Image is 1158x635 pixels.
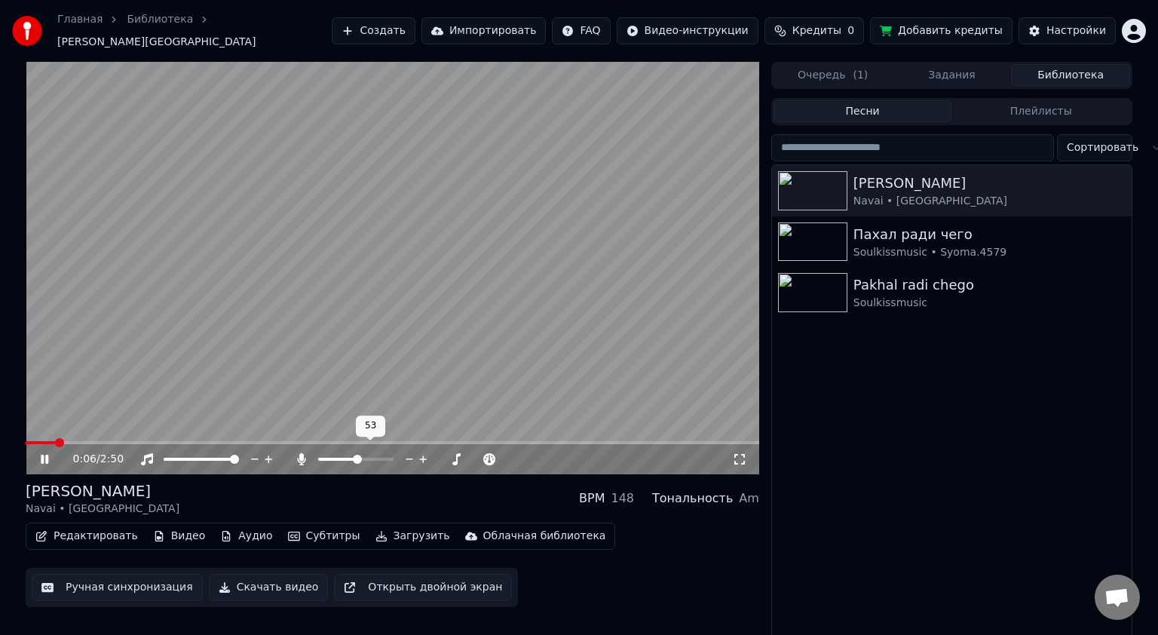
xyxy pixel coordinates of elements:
[57,12,332,50] nav: breadcrumb
[26,480,179,502] div: [PERSON_NAME]
[1019,17,1116,44] button: Настройки
[853,245,1126,260] div: Soulkissmusic • Syoma.4579
[951,100,1130,122] button: Плейлисты
[214,526,278,547] button: Аудио
[26,502,179,517] div: Navai • [GEOGRAPHIC_DATA]
[893,64,1012,86] button: Задания
[57,35,256,50] span: [PERSON_NAME][GEOGRAPHIC_DATA]
[853,173,1126,194] div: [PERSON_NAME]
[73,452,109,467] div: /
[127,12,193,27] a: Библиотека
[32,574,203,601] button: Ручная синхронизация
[483,529,606,544] div: Облачная библиотека
[853,296,1126,311] div: Soulkissmusic
[611,489,634,508] div: 148
[617,17,758,44] button: Видео-инструкции
[369,526,456,547] button: Загрузить
[1067,140,1138,155] span: Сортировать
[870,17,1012,44] button: Добавить кредиты
[282,526,366,547] button: Субтитры
[853,275,1126,296] div: Pakhal radi chego
[209,574,329,601] button: Скачать видео
[652,489,733,508] div: Тональность
[29,526,144,547] button: Редактировать
[332,17,415,44] button: Создать
[57,12,103,27] a: Главная
[792,23,841,38] span: Кредиты
[552,17,610,44] button: FAQ
[853,68,868,83] span: ( 1 )
[847,23,854,38] span: 0
[764,17,864,44] button: Кредиты0
[739,489,759,508] div: Am
[579,489,605,508] div: BPM
[774,64,893,86] button: Очередь
[73,452,96,467] span: 0:06
[853,224,1126,245] div: Пахал ради чего
[12,16,42,46] img: youka
[100,452,124,467] span: 2:50
[421,17,547,44] button: Импортировать
[356,416,385,437] div: 53
[1011,64,1130,86] button: Библиотека
[853,194,1126,209] div: Navai • [GEOGRAPHIC_DATA]
[334,574,512,601] button: Открыть двойной экран
[1046,23,1106,38] div: Настройки
[147,526,212,547] button: Видео
[774,100,952,122] button: Песни
[1095,575,1140,620] div: Открытый чат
